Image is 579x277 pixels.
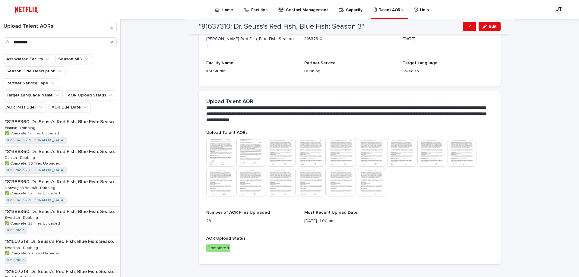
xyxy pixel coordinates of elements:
[5,215,39,220] p: Swedish - Dubbing
[4,90,63,100] button: Target Language Name
[403,68,493,74] p: Swedish
[206,210,270,215] span: Number of AOR Files Uploaded
[5,125,36,130] p: Finnish - Dubbing
[206,218,297,224] p: 28
[7,228,25,232] a: KM Studio
[4,78,58,88] button: Partner Service Type
[5,245,39,250] p: Swedish - Dubbing
[65,90,116,100] button: AOR Upload Status
[206,36,297,49] p: [PERSON_NAME] Red Fish, Blue Fish: Season 3
[304,36,395,42] p: 81637310
[5,178,119,185] p: "81388360: Dr. Seuss’s Red Fish, Blue Fish: Season 1"
[479,22,501,31] button: Edit
[5,155,36,160] p: Danish - Dubbing
[403,36,493,42] p: [DATE]
[554,5,564,14] div: JT
[304,68,395,74] p: Dubbing
[206,236,245,241] span: AOR Upload Status
[4,102,46,112] button: AOR Past Due?
[403,61,438,65] span: Target Language
[7,168,64,172] a: KM Studio - [GEOGRAPHIC_DATA]
[7,258,25,262] a: KM Studio
[304,61,336,65] span: Partner Service
[5,220,61,226] p: ✅ Complete: 22 Files Uploaded
[199,22,364,31] h2: "81637310: Dr. Seuss’s Red Fish, Blue Fish: Season 3"
[5,208,119,215] p: "81388360: Dr. Seuss’s Red Fish, Blue Fish: Season 1"
[4,23,107,30] h1: Upload Talent AORs
[5,130,60,136] p: ✅ Complete: 12 Files Uploaded
[206,68,297,74] p: KM Studio
[304,218,395,224] p: [DATE] 11:00 am
[206,131,248,135] span: Upload Talent AORs
[5,185,56,190] p: Norwegian Bokmål - Dubbing
[12,4,41,16] img: ifQbXi3ZQGMSEF7WDB7W
[489,24,497,29] span: Edit
[5,250,62,256] p: ✅ Complete: 26 Files Uploaded
[5,148,119,155] p: "81388360: Dr. Seuss’s Red Fish, Blue Fish: Season 1"
[7,138,64,143] a: KM Studio - [GEOGRAPHIC_DATA]
[5,118,119,125] p: "81388360: Dr. Seuss’s Red Fish, Blue Fish: Season 1"
[304,210,358,215] span: Most Recent Upload Date
[4,54,53,64] button: Associated Facility
[5,268,119,275] p: "81507219: Dr. Seuss’s Red Fish, Blue Fish: Season 2"
[206,61,233,65] span: Facility Name
[55,54,92,64] button: Season MID
[5,238,119,244] p: "81507219: Dr. Seuss’s Red Fish, Blue Fish: Season 2"
[206,99,253,105] h2: Upload Talent AOR
[7,198,64,203] a: KM Studio - [GEOGRAPHIC_DATA]
[4,37,117,47] input: Search
[49,102,91,112] button: AOR Due Date
[4,66,65,76] button: Season Title Description
[5,190,61,196] p: ✅ Complete: 32 Files Uploaded
[5,160,62,166] p: ✅ Complete: 30 Files Uploaded
[206,244,230,253] div: Completed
